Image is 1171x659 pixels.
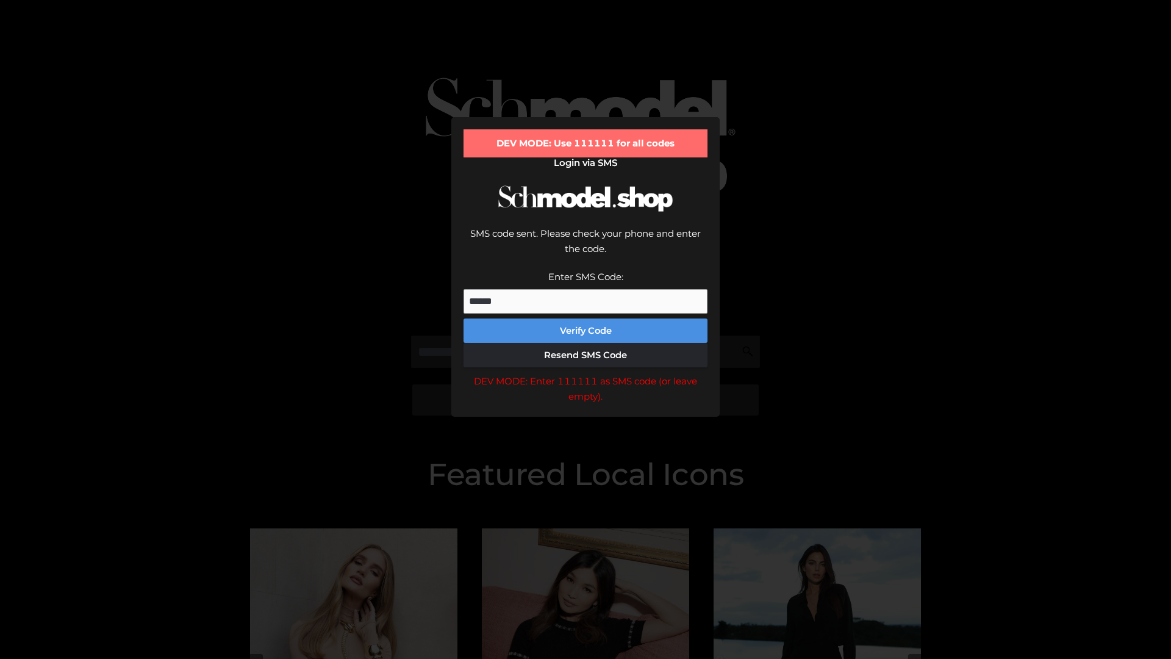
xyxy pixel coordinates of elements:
div: SMS code sent. Please check your phone and enter the code. [464,226,707,269]
label: Enter SMS Code: [548,271,623,283]
button: Verify Code [464,319,707,343]
div: DEV MODE: Enter 111111 as SMS code (or leave empty). [464,373,707,405]
img: Schmodel Logo [494,175,677,223]
h2: Login via SMS [464,157,707,168]
div: DEV MODE: Use 111111 for all codes [464,129,707,157]
button: Resend SMS Code [464,343,707,367]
